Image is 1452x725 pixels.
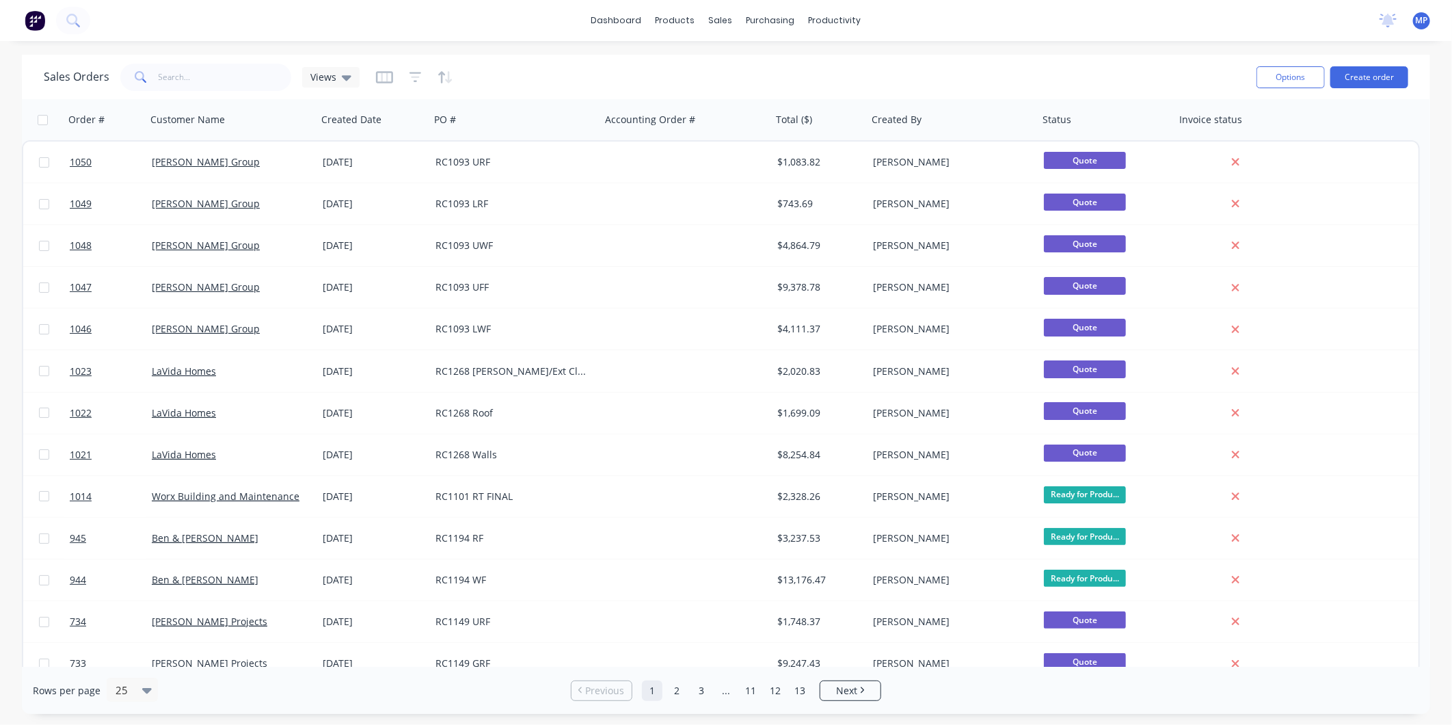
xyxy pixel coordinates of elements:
[777,239,858,252] div: $4,864.79
[70,280,92,294] span: 1047
[70,531,86,545] span: 945
[873,657,1025,670] div: [PERSON_NAME]
[1044,486,1126,503] span: Ready for Produ...
[1044,277,1126,294] span: Quote
[159,64,292,91] input: Search...
[1044,360,1126,378] span: Quote
[873,490,1025,503] div: [PERSON_NAME]
[323,155,425,169] div: [DATE]
[765,681,785,701] a: Page 12
[70,142,152,183] a: 1050
[70,406,92,420] span: 1022
[152,448,216,461] a: LaVida Homes
[586,684,625,698] span: Previous
[1044,653,1126,670] span: Quote
[152,406,216,419] a: LaVida Homes
[777,197,858,211] div: $743.69
[152,490,299,503] a: Worx Building and Maintenance
[802,10,868,31] div: productivity
[70,197,92,211] span: 1049
[323,365,425,378] div: [DATE]
[152,657,267,670] a: [PERSON_NAME] Projects
[152,280,260,293] a: [PERSON_NAME] Group
[1044,235,1126,252] span: Quote
[435,322,587,336] div: RC1093 LWF
[572,684,632,698] a: Previous page
[649,10,702,31] div: products
[873,615,1025,629] div: [PERSON_NAME]
[323,197,425,211] div: [DATE]
[152,155,260,168] a: [PERSON_NAME] Group
[70,183,152,224] a: 1049
[323,573,425,587] div: [DATE]
[667,681,687,701] a: Page 2
[152,239,260,252] a: [PERSON_NAME] Group
[70,643,152,684] a: 733
[435,197,587,211] div: RC1093 LRF
[584,10,649,31] a: dashboard
[152,322,260,335] a: [PERSON_NAME] Group
[873,365,1025,378] div: [PERSON_NAME]
[1044,528,1126,545] span: Ready for Produ...
[70,365,92,378] span: 1023
[70,351,152,392] a: 1023
[70,322,92,336] span: 1046
[323,448,425,462] div: [DATE]
[70,573,86,587] span: 944
[150,113,225,127] div: Customer Name
[777,365,858,378] div: $2,020.83
[434,113,456,127] div: PO #
[1044,445,1126,462] span: Quote
[790,681,810,701] a: Page 13
[323,239,425,252] div: [DATE]
[70,239,92,252] span: 1048
[323,531,425,545] div: [DATE]
[776,113,812,127] div: Total ($)
[872,113,922,127] div: Created By
[44,70,109,83] h1: Sales Orders
[1416,14,1428,27] span: MP
[716,681,736,701] a: Jump forward
[152,573,258,586] a: Ben & [PERSON_NAME]
[68,113,105,127] div: Order #
[435,490,587,503] div: RC1101 RT FINAL
[310,70,336,84] span: Views
[323,490,425,503] div: [DATE]
[1044,570,1126,587] span: Ready for Produ...
[605,113,695,127] div: Accounting Order #
[323,280,425,294] div: [DATE]
[70,601,152,642] a: 734
[435,573,587,587] div: RC1194 WF
[777,573,858,587] div: $13,176.47
[1043,113,1071,127] div: Status
[152,531,258,544] a: Ben & [PERSON_NAME]
[1256,66,1325,88] button: Options
[777,406,858,420] div: $1,699.09
[1044,611,1126,629] span: Quote
[435,239,587,252] div: RC1093 UWF
[777,280,858,294] div: $9,378.78
[873,406,1025,420] div: [PERSON_NAME]
[321,113,381,127] div: Created Date
[873,448,1025,462] div: [PERSON_NAME]
[33,684,100,698] span: Rows per page
[777,490,858,503] div: $2,328.26
[152,365,216,378] a: LaVida Homes
[777,448,858,462] div: $8,254.84
[435,406,587,420] div: RC1268 Roof
[70,434,152,475] a: 1021
[873,322,1025,336] div: [PERSON_NAME]
[25,10,45,31] img: Factory
[777,155,858,169] div: $1,083.82
[152,197,260,210] a: [PERSON_NAME] Group
[70,476,152,517] a: 1014
[435,615,587,629] div: RC1149 URF
[642,681,662,701] a: Page 1 is your current page
[435,448,587,462] div: RC1268 Walls
[873,280,1025,294] div: [PERSON_NAME]
[740,10,802,31] div: purchasing
[820,684,880,698] a: Next page
[435,365,587,378] div: RC1268 [PERSON_NAME]/Ext Cladding
[836,684,857,698] span: Next
[70,267,152,308] a: 1047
